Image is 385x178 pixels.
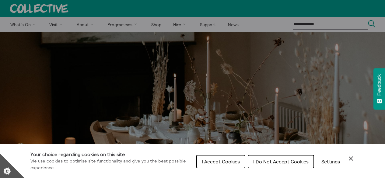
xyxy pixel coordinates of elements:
[202,159,240,165] span: I Accept Cookies
[30,158,191,171] p: We use cookies to optimise site functionality and give you the best possible experience.
[248,155,314,168] button: I Do Not Accept Cookies
[376,74,382,96] span: Feedback
[253,159,309,165] span: I Do Not Accept Cookies
[317,155,345,168] button: Settings
[30,151,191,158] h1: Your choice regarding cookies on this site
[196,155,245,168] button: I Accept Cookies
[373,68,385,110] button: Feedback - Show survey
[347,155,355,162] button: Close Cookie Control
[321,159,340,165] span: Settings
